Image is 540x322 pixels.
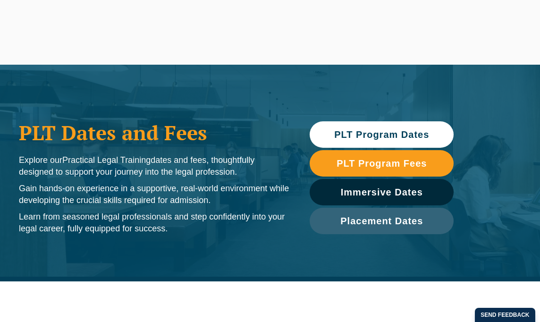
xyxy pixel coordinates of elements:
[19,121,291,144] h1: PLT Dates and Fees
[310,150,454,177] a: PLT Program Fees
[337,159,427,168] span: PLT Program Fees
[62,155,151,165] span: Practical Legal Training
[310,121,454,148] a: PLT Program Dates
[19,183,291,206] p: Gain hands-on experience in a supportive, real-world environment while developing the crucial ski...
[310,179,454,205] a: Immersive Dates
[340,216,423,226] span: Placement Dates
[19,211,291,235] p: Learn from seasoned legal professionals and step confidently into your legal career, fully equipp...
[310,208,454,234] a: Placement Dates
[334,130,429,139] span: PLT Program Dates
[19,154,291,178] p: Explore our dates and fees, thoughtfully designed to support your journey into the legal profession.
[341,187,423,197] span: Immersive Dates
